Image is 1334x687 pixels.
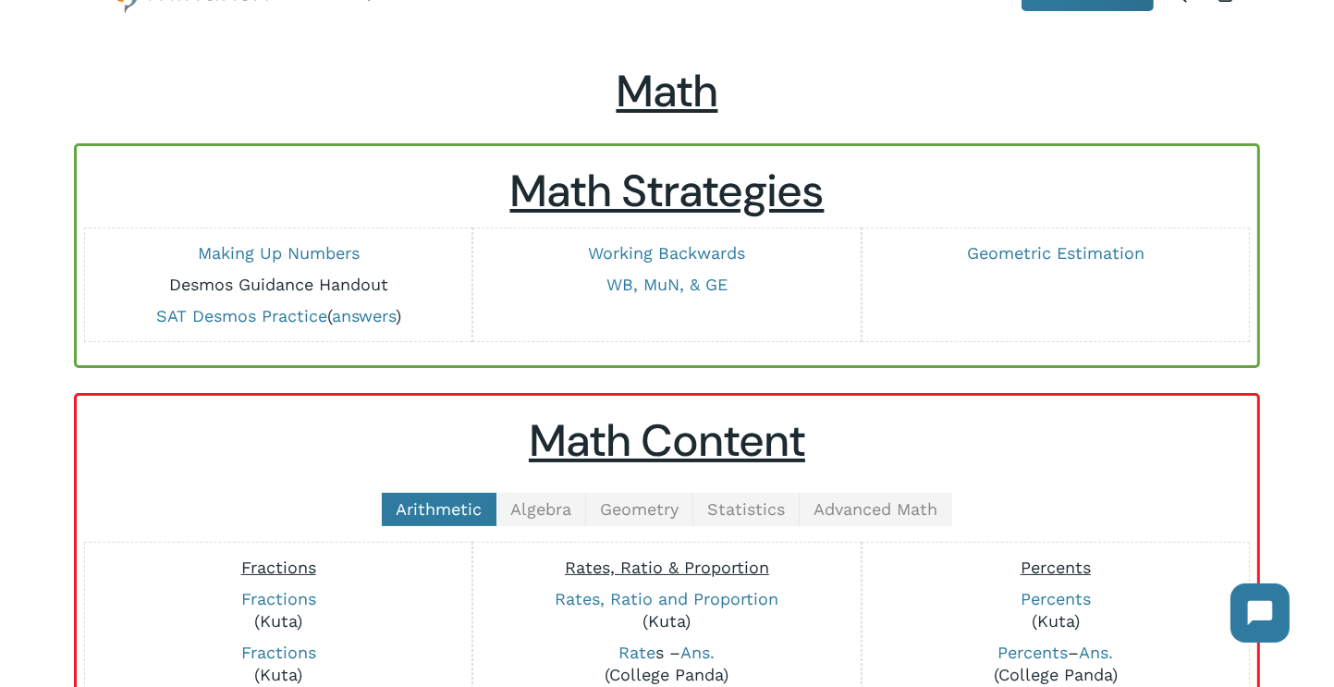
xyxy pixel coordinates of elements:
a: Rate [619,643,656,662]
a: Fractions [241,589,316,608]
a: Desmos Guidance Handout [169,275,388,294]
span: Geometry [600,499,679,519]
p: (Kuta) [94,642,462,686]
a: Fractions [241,643,316,662]
span: Algebra [510,499,571,519]
p: (Kuta) [872,588,1240,632]
a: Percents [997,643,1068,662]
a: Making Up Numbers [198,243,360,263]
span: Statistics [707,499,785,519]
a: Algebra [496,493,586,526]
a: SAT Desmos Practice [156,306,327,325]
a: Statistics [693,493,800,526]
span: Rates, Ratio & Proportion [565,558,769,577]
a: Geometric Estimation [967,243,1144,263]
a: Arithmetic [382,493,496,526]
iframe: Chatbot [1212,565,1308,661]
u: Math Content [529,411,805,470]
span: Arithmetic [396,499,482,519]
u: Math Strategies [510,162,825,220]
a: Rates, Ratio and Proportion [556,589,779,608]
a: Ans. [1079,643,1113,662]
p: ( ) [94,305,462,327]
p: – (College Panda) [872,642,1240,686]
a: WB, MuN, & GE [606,275,728,294]
p: (Kuta) [94,588,462,632]
span: Fractions [241,558,316,577]
a: Geometry [586,493,693,526]
p: (Kuta) [483,588,851,632]
span: Math [617,62,718,120]
a: Advanced Math [800,493,952,526]
span: Advanced Math [814,499,937,519]
a: Ans. [681,643,716,662]
a: answers [332,306,396,325]
a: Working Backwards [589,243,746,263]
span: Percents [1021,558,1091,577]
p: s – (College Panda) [483,642,851,686]
a: Percents [1021,589,1091,608]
